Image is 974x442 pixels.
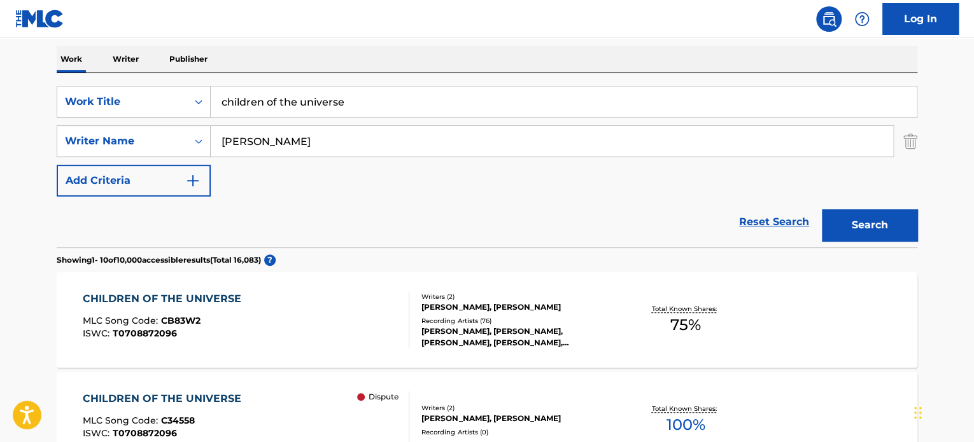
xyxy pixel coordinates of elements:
[57,165,211,197] button: Add Criteria
[421,427,614,437] div: Recording Artists ( 0 )
[83,391,248,406] div: CHILDREN OF THE UNIVERSE
[57,86,917,247] form: Search Form
[421,292,614,301] div: Writers ( 2 )
[15,10,64,28] img: MLC Logo
[185,173,201,188] img: 9d2ae6d4665cec9f34b9.svg
[914,394,922,432] div: Drag
[421,403,614,413] div: Writers ( 2 )
[849,6,875,32] div: Help
[822,209,917,241] button: Search
[65,94,180,109] div: Work Title
[166,46,211,73] p: Publisher
[854,11,870,27] img: help
[161,315,201,326] span: CB83W2
[903,125,917,157] img: Delete Criterion
[65,134,180,149] div: Writer Name
[421,413,614,424] div: [PERSON_NAME], [PERSON_NAME]
[83,291,248,307] div: CHILDREN OF THE UNIVERSE
[816,6,842,32] a: Public Search
[264,254,276,266] span: ?
[83,427,113,439] span: ISWC :
[421,316,614,326] div: Recording Artists ( 76 )
[83,328,113,339] span: ISWC :
[83,315,161,326] span: MLC Song Code :
[821,11,836,27] img: search
[57,272,917,368] a: CHILDREN OF THE UNIVERSEMLC Song Code:CB83W2ISWC:T0708872096Writers (2)[PERSON_NAME], [PERSON_NAM...
[882,3,959,35] a: Log In
[421,301,614,313] div: [PERSON_NAME], [PERSON_NAME]
[733,208,815,236] a: Reset Search
[113,427,177,439] span: T0708872096
[57,46,86,73] p: Work
[421,326,614,349] div: [PERSON_NAME], [PERSON_NAME], [PERSON_NAME], [PERSON_NAME], [PERSON_NAME]
[651,404,719,413] p: Total Known Shares:
[670,314,701,336] span: 75 %
[161,415,195,426] span: C34558
[83,415,161,426] span: MLC Song Code :
[113,328,177,339] span: T0708872096
[666,413,705,436] span: 100 %
[910,381,974,442] iframe: Chat Widget
[57,254,261,266] p: Showing 1 - 10 of 10,000 accessible results (Total 16,083 )
[651,304,719,314] p: Total Known Shares:
[369,391,399,403] p: Dispute
[109,46,143,73] p: Writer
